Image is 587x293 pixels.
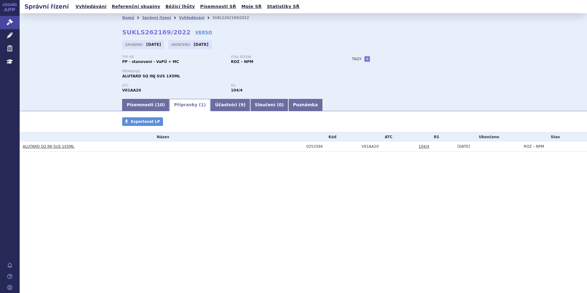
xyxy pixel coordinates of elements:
[239,2,263,11] a: Moje SŘ
[457,144,470,149] span: [DATE]
[288,99,322,111] a: Poznámka
[122,70,340,73] p: Přípravek:
[419,144,430,149] a: 104/4
[201,102,204,107] span: 1
[164,2,197,11] a: Běžící lhůty
[122,55,225,59] p: Typ SŘ:
[122,84,225,88] p: ATC:
[241,102,244,107] span: 9
[250,99,288,111] a: Sloučení (0)
[122,16,134,20] a: Domů
[122,117,163,126] a: Exportovat LP
[194,42,208,47] strong: [DATE]
[231,88,243,92] strong: terapeutické extrakty alergenů - nestandardizované, injekční vodné
[352,55,362,63] h3: Tagy
[122,99,169,111] a: Písemnosti (10)
[416,132,454,142] th: RS
[179,16,204,20] a: Vyhledávání
[231,55,333,59] p: Stav řízení:
[131,119,160,124] span: Exportovat LP
[521,132,587,142] th: Stav
[125,42,145,47] span: Zahájeno:
[146,42,161,47] strong: [DATE]
[142,16,171,20] a: Správní řízení
[110,2,162,11] a: Referenční skupiny
[359,132,416,142] th: ATC
[171,42,192,47] span: Ukončeno:
[198,2,238,11] a: Písemnosti SŘ
[454,132,521,142] th: Ukončeno
[169,99,210,111] a: Přípravky (1)
[195,29,212,35] a: VERSO
[265,2,301,11] a: Statistiky SŘ
[122,29,191,36] strong: SUKLS262169/2022
[23,144,74,149] a: ALUTARD SQ INJ SUS 1X5ML
[20,2,74,11] h2: Správní řízení
[122,88,141,92] strong: RŮZNÉ ALERGENY
[210,99,250,111] a: Účastníci (9)
[157,102,163,107] span: 10
[279,102,282,107] span: 0
[231,60,253,64] strong: ROZ – NPM
[20,132,303,142] th: Název
[359,142,416,152] td: RŮZNÉ ALERGENY
[303,132,359,142] th: Kód
[122,60,179,64] strong: PP - stanovení - VaPÚ + MC
[212,13,257,22] li: SUKLS262169/2022
[306,144,359,149] div: 0253394
[231,84,333,88] p: RS:
[521,142,587,152] td: ROZ – NPM
[122,74,180,78] span: ALUTARD SQ INJ SUS 1X5ML
[74,2,108,11] a: Vyhledávání
[364,56,370,62] a: +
